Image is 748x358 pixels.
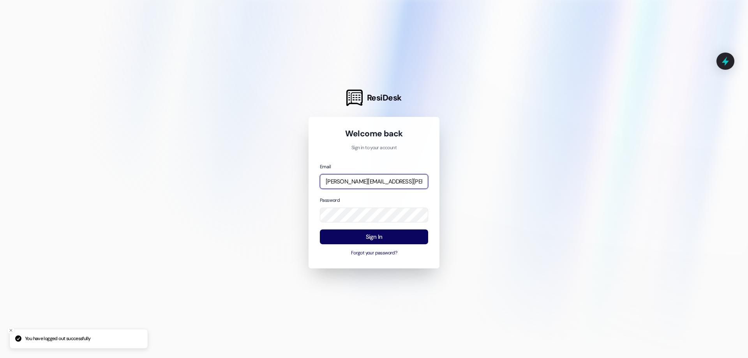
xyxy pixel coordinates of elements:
[25,335,90,342] p: You have logged out successfully
[320,164,331,170] label: Email
[367,92,402,103] span: ResiDesk
[320,145,428,152] p: Sign in to your account
[346,90,363,106] img: ResiDesk Logo
[7,326,15,334] button: Close toast
[320,250,428,257] button: Forgot your password?
[320,174,428,189] input: name@example.com
[320,128,428,139] h1: Welcome back
[320,229,428,245] button: Sign In
[320,197,340,203] label: Password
